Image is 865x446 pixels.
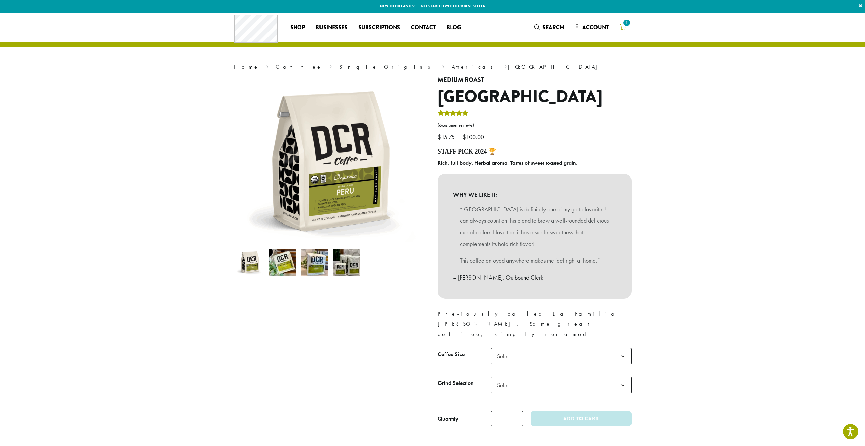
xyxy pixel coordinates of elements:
span: Search [542,23,564,31]
span: $ [463,133,466,141]
span: Select [491,377,632,393]
bdi: 15.75 [438,133,456,141]
span: Businesses [316,23,347,32]
div: Quantity [438,415,459,423]
p: This coffee enjoyed anywhere makes me feel right at home.” [460,255,609,266]
span: – [458,133,461,141]
img: Peru - Image 2 [269,249,296,276]
span: › [442,60,444,71]
img: Peru [237,249,263,276]
div: Rated 4.83 out of 5 [438,109,468,120]
a: (6customer reviews) [438,122,632,129]
a: Get started with our best seller [421,3,485,9]
span: 1 [622,18,631,28]
a: Americas [452,63,498,70]
nav: Breadcrumb [234,63,632,71]
h1: [GEOGRAPHIC_DATA] [438,87,632,107]
p: – [PERSON_NAME], Outbound Clerk [453,272,616,283]
bdi: 100.00 [463,133,486,141]
span: Blog [447,23,461,32]
span: Account [582,23,609,31]
span: 6 [439,122,442,128]
span: › [330,60,332,71]
a: Shop [285,22,310,33]
button: Add to cart [531,411,631,426]
img: Peru - Image 3 [301,249,328,276]
p: “[GEOGRAPHIC_DATA] is definitely one of my go to favorites! I can always count on this blend to b... [460,203,609,249]
span: Select [494,378,518,392]
span: Select [494,350,518,363]
label: Coffee Size [438,350,491,359]
a: Home [234,63,259,70]
input: Product quantity [491,411,523,426]
span: › [505,60,507,71]
span: Select [491,348,632,364]
a: Search [529,22,569,33]
span: Shop [290,23,305,32]
b: Rich, full body. Herbal aroma. Tastes of sweet toasted grain. [438,159,577,166]
h4: STAFF PICK 2024 🏆 [438,148,632,156]
span: $ [438,133,441,141]
a: Coffee [276,63,322,70]
span: Subscriptions [358,23,400,32]
b: WHY WE LIKE IT: [453,189,616,200]
span: › [266,60,269,71]
h4: Medium Roast [438,76,632,84]
span: Contact [411,23,436,32]
p: Previously called La Familia [PERSON_NAME]. Same great coffee, simply renamed. [438,309,632,339]
img: Peru - Image 4 [333,249,360,276]
label: Grind Selection [438,378,491,388]
a: Single Origins [339,63,435,70]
